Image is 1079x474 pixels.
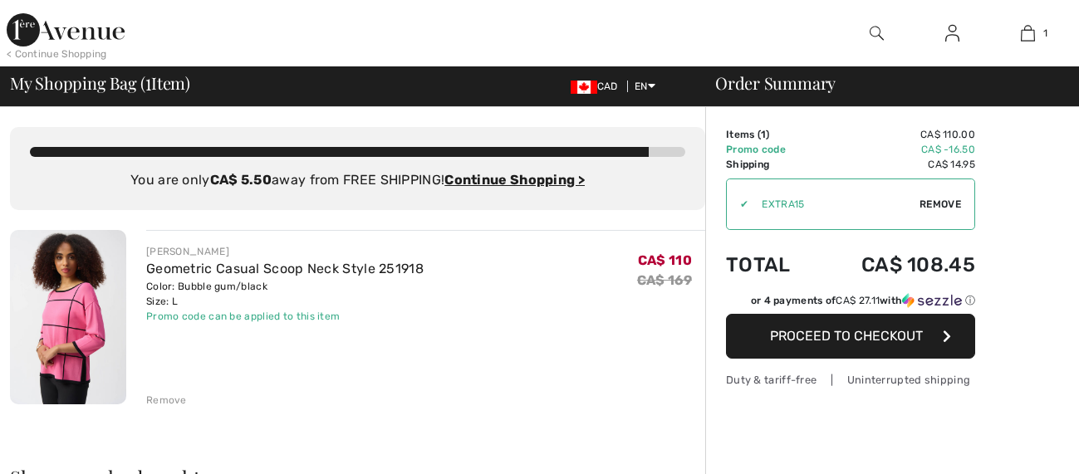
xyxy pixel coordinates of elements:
[1043,26,1047,41] span: 1
[932,23,973,44] a: Sign In
[770,328,923,344] span: Proceed to Checkout
[761,129,766,140] span: 1
[638,252,692,268] span: CA$ 110
[920,197,961,212] span: Remove
[816,142,975,157] td: CA$ -16.50
[10,75,190,91] span: My Shopping Bag ( Item)
[30,170,685,190] div: You are only away from FREE SHIPPING!
[145,71,151,92] span: 1
[695,75,1069,91] div: Order Summary
[836,295,880,306] span: CA$ 27.11
[726,127,816,142] td: Items ( )
[945,23,959,43] img: My Info
[816,237,975,293] td: CA$ 108.45
[816,157,975,172] td: CA$ 14.95
[748,179,920,229] input: Promo code
[726,372,975,388] div: Duty & tariff-free | Uninterrupted shipping
[870,23,884,43] img: search the website
[571,81,625,92] span: CAD
[726,314,975,359] button: Proceed to Checkout
[146,261,424,276] a: Geometric Casual Scoop Neck Style 251918
[726,157,816,172] td: Shipping
[637,272,692,288] s: CA$ 169
[726,293,975,314] div: or 4 payments ofCA$ 27.11withSezzle Click to learn more about Sezzle
[991,23,1065,43] a: 1
[973,424,1062,466] iframe: Opens a widget where you can find more information
[7,13,125,46] img: 1ère Avenue
[146,279,424,309] div: Color: Bubble gum/black Size: L
[727,197,748,212] div: ✔
[571,81,597,94] img: Canadian Dollar
[1021,23,1035,43] img: My Bag
[210,172,272,188] strong: CA$ 5.50
[146,393,187,408] div: Remove
[726,237,816,293] td: Total
[444,172,585,188] a: Continue Shopping >
[816,127,975,142] td: CA$ 110.00
[10,230,126,404] img: Geometric Casual Scoop Neck Style 251918
[7,46,107,61] div: < Continue Shopping
[146,244,424,259] div: [PERSON_NAME]
[146,309,424,324] div: Promo code can be applied to this item
[902,293,962,308] img: Sezzle
[635,81,655,92] span: EN
[751,293,975,308] div: or 4 payments of with
[726,142,816,157] td: Promo code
